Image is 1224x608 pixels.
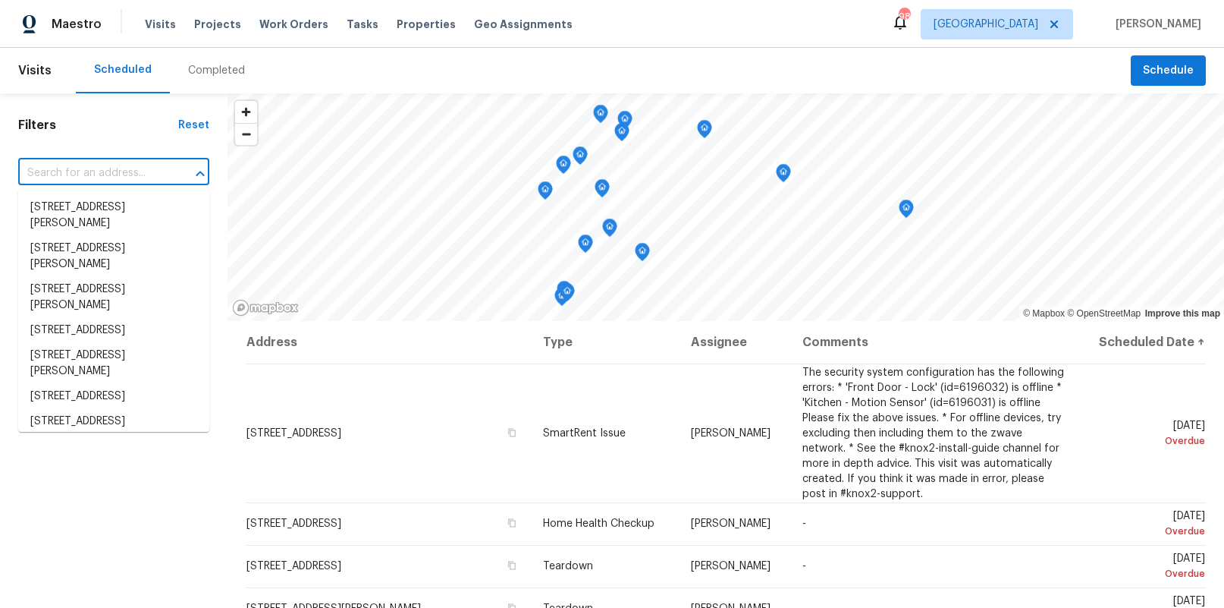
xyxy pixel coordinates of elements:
[556,156,571,179] div: Map marker
[246,561,341,572] span: [STREET_ADDRESS]
[691,561,770,572] span: [PERSON_NAME]
[538,181,553,205] div: Map marker
[635,243,650,266] div: Map marker
[505,426,519,439] button: Copy Address
[347,19,378,30] span: Tasks
[235,101,257,123] button: Zoom in
[1067,308,1141,319] a: OpenStreetMap
[557,281,572,304] div: Map marker
[474,17,573,32] span: Geo Assignments
[1023,308,1065,319] a: Mapbox
[505,559,519,572] button: Copy Address
[531,321,679,364] th: Type
[235,124,257,145] span: Zoom out
[188,63,245,78] div: Completed
[1145,308,1220,319] a: Improve this map
[602,219,617,242] div: Map marker
[397,17,456,32] span: Properties
[190,163,211,184] button: Close
[52,17,102,32] span: Maestro
[246,518,341,529] span: [STREET_ADDRESS]
[1091,566,1205,581] div: Overdue
[593,105,608,128] div: Map marker
[505,516,519,530] button: Copy Address
[94,62,152,77] div: Scheduled
[573,146,588,170] div: Map marker
[543,428,626,439] span: SmartRent Issue
[178,118,209,133] div: Reset
[18,343,209,384] li: [STREET_ADDRESS][PERSON_NAME]
[1091,553,1205,581] span: [DATE]
[802,367,1064,499] span: The security system configuration has the following errors: * 'Front Door - Lock' (id=6196032) is...
[145,17,176,32] span: Visits
[18,409,209,450] li: [STREET_ADDRESS][PERSON_NAME]
[617,111,632,134] div: Map marker
[232,299,299,317] a: Mapbox homepage
[543,561,593,572] span: Teardown
[18,318,209,343] li: [STREET_ADDRESS]
[1078,321,1206,364] th: Scheduled Date ↑
[899,9,909,24] div: 98
[246,428,341,439] span: [STREET_ADDRESS]
[679,321,790,364] th: Assignee
[934,17,1038,32] span: [GEOGRAPHIC_DATA]
[235,123,257,145] button: Zoom out
[228,93,1224,321] canvas: Map
[697,120,712,143] div: Map marker
[246,321,531,364] th: Address
[18,236,209,277] li: [STREET_ADDRESS][PERSON_NAME]
[194,17,241,32] span: Projects
[899,200,914,223] div: Map marker
[595,179,610,203] div: Map marker
[802,518,806,529] span: -
[1091,511,1205,539] span: [DATE]
[578,235,593,258] div: Map marker
[18,162,167,185] input: Search for an address...
[790,321,1078,364] th: Comments
[259,17,328,32] span: Work Orders
[1091,421,1205,449] span: [DATE]
[1091,433,1205,449] div: Overdue
[691,428,770,439] span: [PERSON_NAME]
[691,518,770,529] span: [PERSON_NAME]
[1143,61,1194,80] span: Schedule
[1109,17,1201,32] span: [PERSON_NAME]
[18,277,209,318] li: [STREET_ADDRESS][PERSON_NAME]
[1091,524,1205,539] div: Overdue
[614,123,629,146] div: Map marker
[776,164,791,187] div: Map marker
[18,118,178,133] h1: Filters
[554,288,570,311] div: Map marker
[802,561,806,572] span: -
[1131,55,1206,87] button: Schedule
[543,518,654,529] span: Home Health Checkup
[18,54,52,87] span: Visits
[560,283,575,307] div: Map marker
[18,384,209,409] li: [STREET_ADDRESS]
[18,195,209,236] li: [STREET_ADDRESS][PERSON_NAME]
